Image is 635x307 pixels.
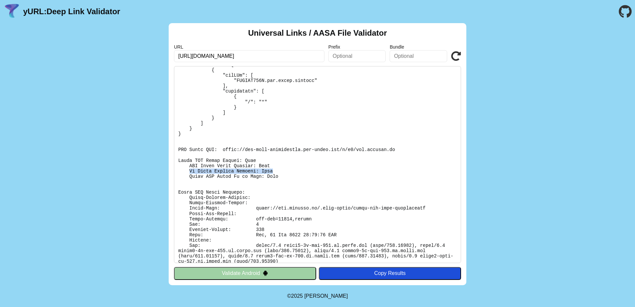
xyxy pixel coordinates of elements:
span: 2025 [291,293,303,299]
button: Copy Results [319,267,461,280]
footer: © [287,285,348,307]
div: Copy Results [322,270,458,276]
label: Prefix [328,44,386,50]
pre: Lorem ipsu do: sitam://con.adipisc.el/.sedd-eiusm/tempo-inc-utla-etdoloremag Al Enimadmi: Veni Qu... [174,66,461,263]
input: Optional [390,50,447,62]
input: Optional [328,50,386,62]
label: Bundle [390,44,447,50]
input: Required [174,50,324,62]
label: URL [174,44,324,50]
a: Michael Ibragimchayev's Personal Site [304,293,348,299]
h2: Universal Links / AASA File Validator [248,28,387,38]
button: Validate Android [174,267,316,280]
img: droidIcon.svg [263,270,268,276]
img: yURL Logo [3,3,21,20]
a: yURL:Deep Link Validator [23,7,120,16]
